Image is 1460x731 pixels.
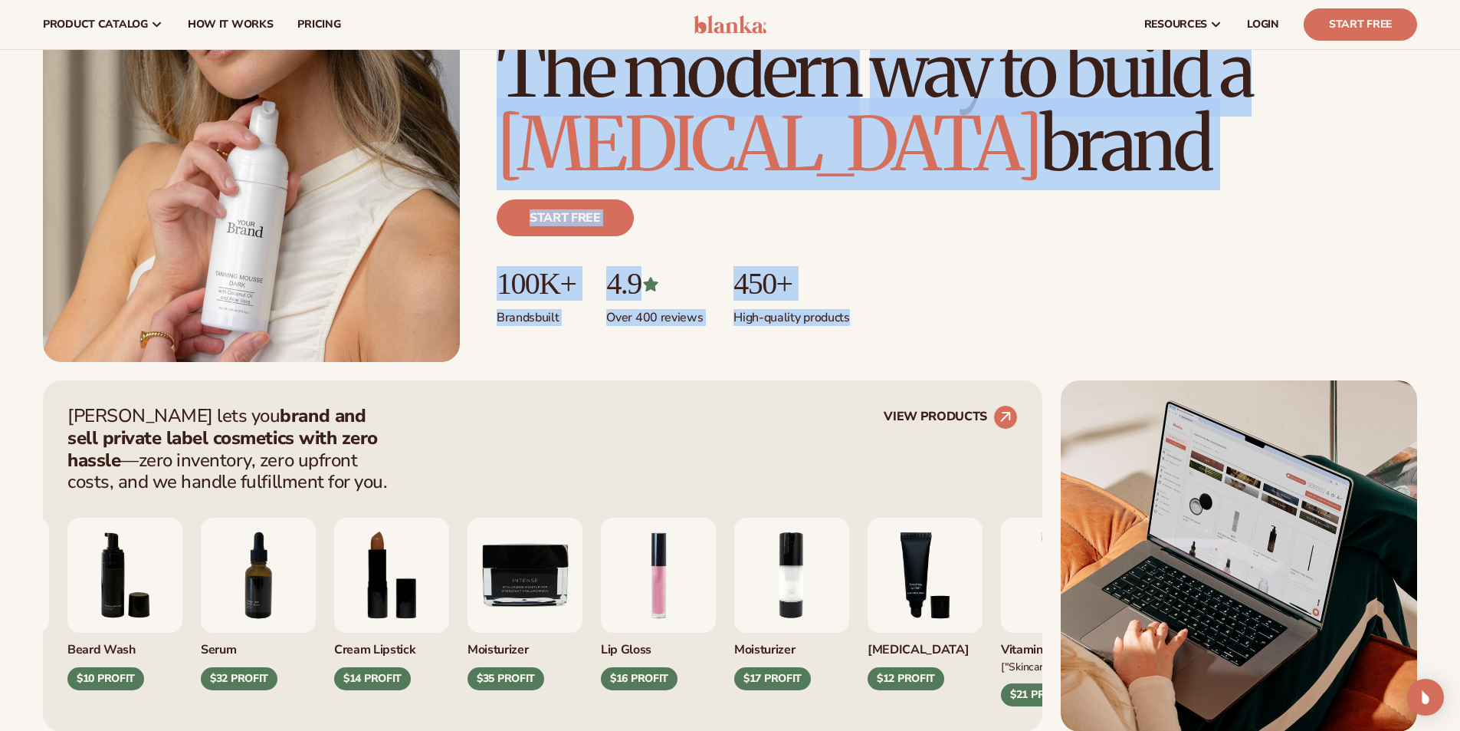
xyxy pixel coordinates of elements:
div: 2 / 9 [734,518,849,690]
span: LOGIN [1247,18,1279,31]
p: Over 400 reviews [606,301,703,326]
div: $16 PROFIT [601,667,678,690]
img: Foaming beard wash. [67,518,182,633]
span: [MEDICAL_DATA] [497,98,1040,190]
img: Collagen and retinol serum. [201,518,316,633]
span: How It Works [188,18,274,31]
strong: brand and sell private label cosmetics with zero hassle [67,403,378,473]
p: Brands built [497,301,576,326]
div: 9 / 9 [468,518,582,690]
a: Start free [497,199,634,236]
div: $10 PROFIT [67,667,144,690]
span: product catalog [43,18,148,31]
p: [PERSON_NAME] lets you —zero inventory, zero upfront costs, and we handle fulfillment for you. [67,405,397,493]
img: Vitamin c cleanser. [1001,518,1116,633]
div: Lip Gloss [601,633,716,658]
div: $21 PROFIT [1001,683,1078,706]
span: pricing [297,18,340,31]
p: 450+ [733,267,849,301]
div: Vitamin C Cleanser [1001,633,1116,658]
div: $12 PROFIT [868,667,944,690]
img: Pink lip gloss. [601,518,716,633]
div: 6 / 9 [67,518,182,690]
a: Start Free [1304,8,1417,41]
img: logo [694,15,766,34]
div: 8 / 9 [334,518,449,690]
div: Serum [201,633,316,658]
img: Luxury cream lipstick. [334,518,449,633]
p: High-quality products [733,301,849,326]
div: 4 / 9 [1001,518,1116,706]
div: Cream Lipstick [334,633,449,658]
div: $35 PROFIT [468,667,544,690]
a: VIEW PRODUCTS [884,405,1018,430]
div: Open Intercom Messenger [1407,679,1444,716]
div: $17 PROFIT [734,667,811,690]
span: resources [1144,18,1207,31]
p: 100K+ [497,267,576,301]
img: Moisturizer. [468,518,582,633]
div: ["Skincare","Best-seller"] [1001,658,1116,674]
div: Moisturizer [468,633,582,658]
div: 1 / 9 [601,518,716,690]
div: 7 / 9 [201,518,316,690]
div: Moisturizer [734,633,849,658]
div: $14 PROFIT [334,667,411,690]
div: $32 PROFIT [201,667,277,690]
img: Smoothing lip balm. [868,518,983,633]
div: [MEDICAL_DATA] [868,633,983,658]
div: 3 / 9 [868,518,983,690]
p: 4.9 [606,267,703,301]
img: Moisturizing lotion. [734,518,849,633]
div: Beard Wash [67,633,182,658]
h1: The modern way to build a brand [497,34,1417,181]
